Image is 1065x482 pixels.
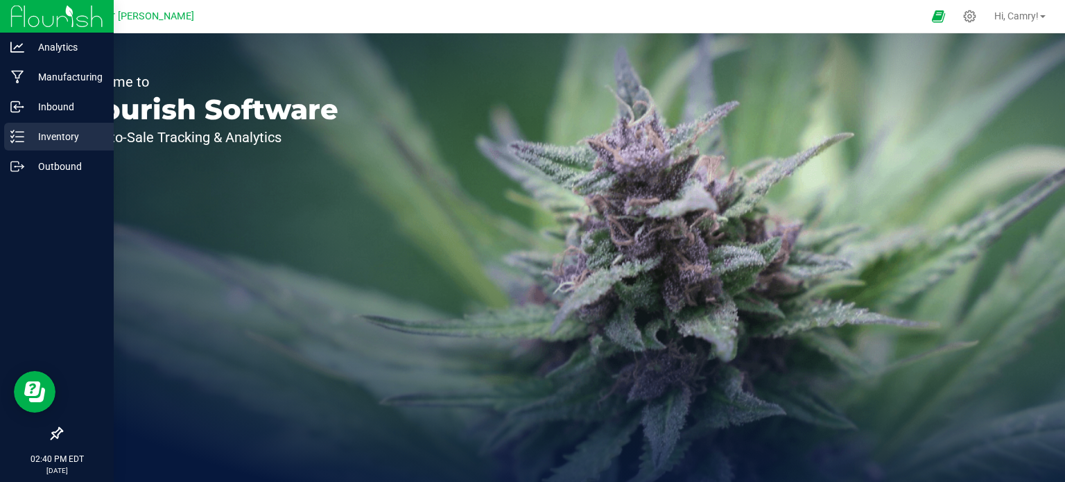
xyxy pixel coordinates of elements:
[24,128,107,145] p: Inventory
[75,75,338,89] p: Welcome to
[24,158,107,175] p: Outbound
[24,39,107,55] p: Analytics
[923,3,954,30] span: Open Ecommerce Menu
[24,98,107,115] p: Inbound
[10,100,24,114] inline-svg: Inbound
[10,40,24,54] inline-svg: Analytics
[6,465,107,476] p: [DATE]
[10,130,24,144] inline-svg: Inventory
[24,69,107,85] p: Manufacturing
[14,371,55,413] iframe: Resource center
[961,10,978,23] div: Manage settings
[75,130,338,144] p: Seed-to-Sale Tracking & Analytics
[89,10,194,22] span: Major [PERSON_NAME]
[994,10,1039,21] span: Hi, Camry!
[10,70,24,84] inline-svg: Manufacturing
[6,453,107,465] p: 02:40 PM EDT
[10,160,24,173] inline-svg: Outbound
[75,96,338,123] p: Flourish Software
